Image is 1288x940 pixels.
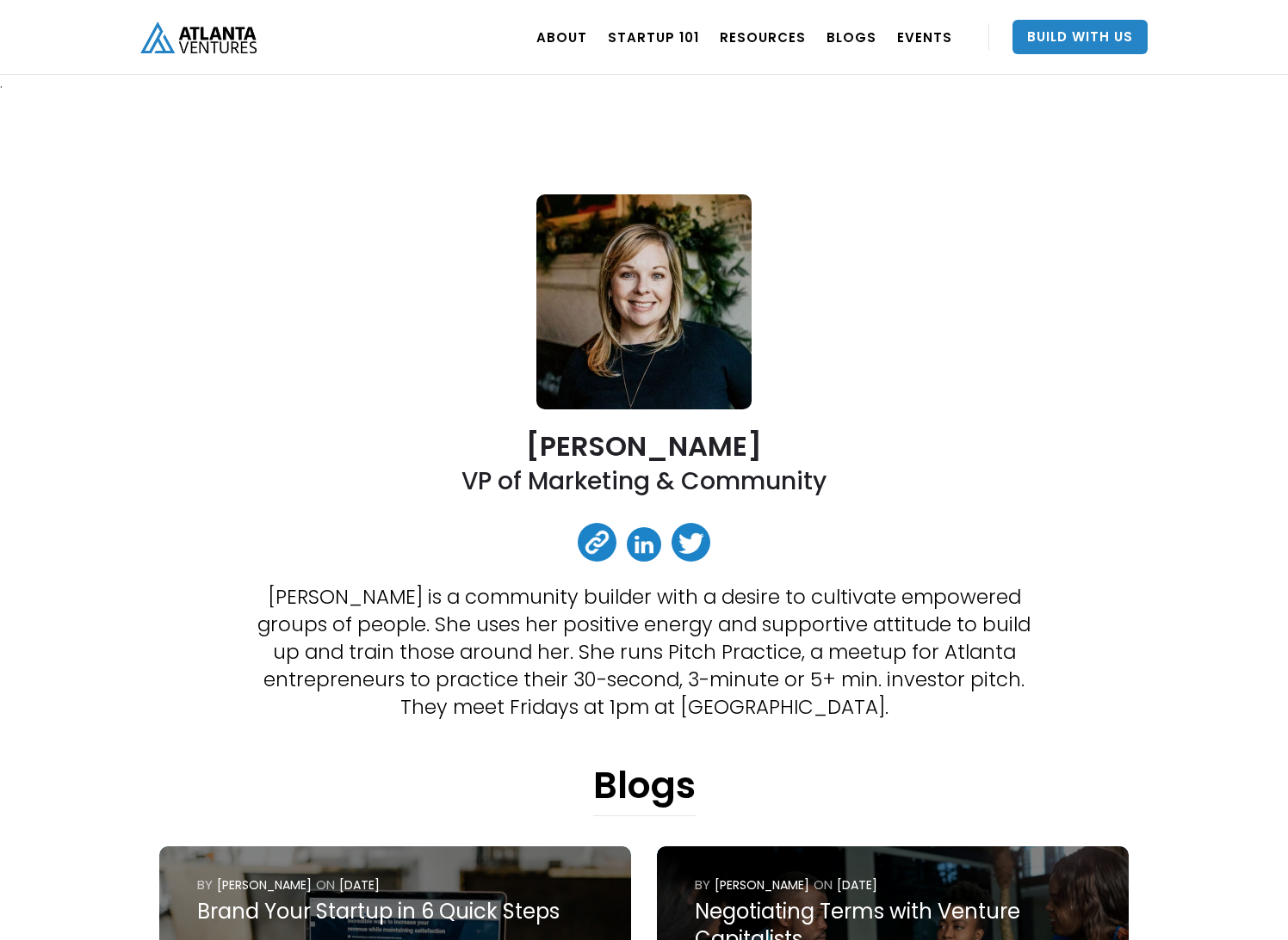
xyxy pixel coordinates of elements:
[339,876,380,894] div: [DATE]
[197,898,593,925] div: Brand Your Startup in 6 Quick Steps
[461,465,827,497] h2: VP of Marketing & Community
[608,13,699,61] a: Startup 101
[837,876,877,894] div: [DATE]
[695,876,710,894] div: by
[316,876,335,894] div: ON
[715,876,809,894] div: [PERSON_NAME]
[257,583,1031,721] p: [PERSON_NAME] is a community builder with a desire to cultivate empowered groups of people. She u...
[593,764,696,816] h1: Blogs
[827,13,876,61] a: BLOGS
[526,431,762,461] h2: [PERSON_NAME]
[217,876,312,894] div: [PERSON_NAME]
[197,876,213,894] div: by
[814,876,833,894] div: ON
[720,13,806,61] a: RESOURCES
[1012,20,1148,54] a: Build With Us
[897,13,952,61] a: EVENTS
[536,13,587,61] a: ABOUT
